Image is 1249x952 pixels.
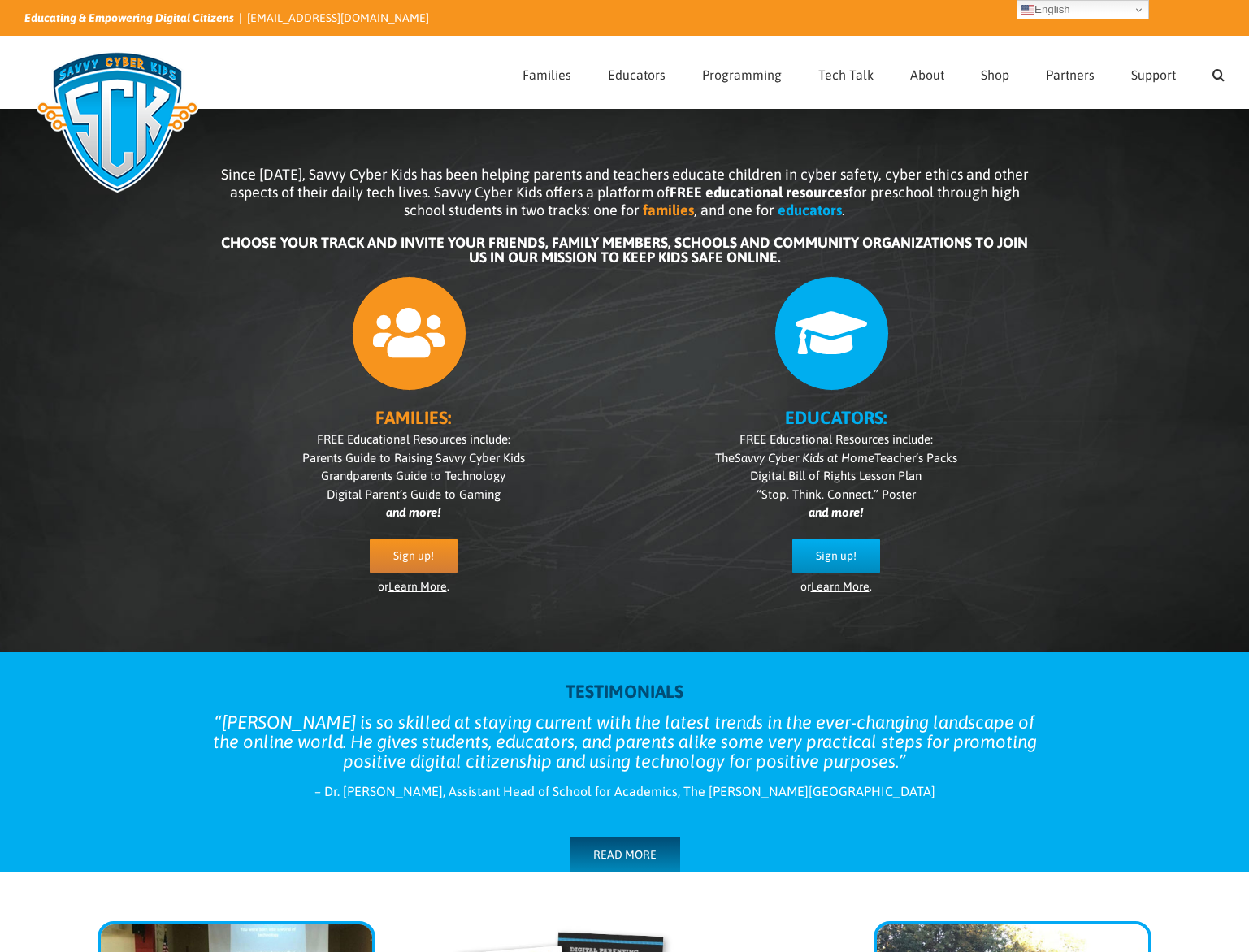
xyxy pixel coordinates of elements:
span: Shop [981,68,1009,81]
a: Sign up! [370,539,458,573]
span: , and one for [694,201,774,219]
span: Grandparents Guide to Technology [321,469,505,482]
b: FAMILIES: [375,407,451,428]
span: FREE Educational Resources include: [317,432,510,446]
b: educators [778,201,842,219]
i: and more! [386,505,440,519]
span: or . [378,580,449,593]
span: or . [800,580,872,593]
i: and more! [809,505,863,519]
span: Digital Bill of Rights Lesson Plan [750,469,922,482]
b: EDUCATORS: [785,407,887,428]
span: READ MORE [593,848,657,862]
span: . [842,201,845,219]
a: [EMAIL_ADDRESS][DOMAIN_NAME] [247,11,429,24]
span: Programming [702,68,782,81]
span: Support [1131,68,1176,81]
a: Families [523,37,571,108]
strong: TESTIMONIALS [566,681,683,702]
a: Learn More [811,580,870,593]
a: Shop [981,37,1009,108]
img: Savvy Cyber Kids Logo [24,41,210,203]
span: Partners [1046,68,1095,81]
span: FREE Educational Resources include: [739,432,933,446]
span: Dr. [PERSON_NAME] [324,784,443,798]
span: Tech Talk [818,68,874,81]
a: About [910,37,944,108]
a: Tech Talk [818,37,874,108]
span: The [PERSON_NAME][GEOGRAPHIC_DATA] [683,784,935,798]
i: Educating & Empowering Digital Citizens [24,11,234,24]
span: Sign up! [393,549,434,563]
blockquote: [PERSON_NAME] is so skilled at staying current with the latest trends in the ever-changing landsc... [202,712,1047,771]
span: “Stop. Think. Connect.” Poster [757,487,916,501]
b: FREE educational resources [670,184,848,201]
a: Educators [608,37,666,108]
a: Search [1212,37,1225,108]
img: en [1021,3,1034,16]
a: Support [1131,37,1176,108]
a: Learn More [388,580,447,593]
a: Partners [1046,37,1095,108]
span: Families [523,68,571,81]
span: Assistant Head of School for Academics [449,784,678,798]
span: Sign up! [816,549,857,563]
a: Sign up! [792,539,880,573]
span: Digital Parent’s Guide to Gaming [327,487,501,501]
span: About [910,68,944,81]
span: Parents Guide to Raising Savvy Cyber Kids [302,451,525,465]
span: Since [DATE], Savvy Cyber Kids has been helping parents and teachers educate children in cyber sa... [221,166,1029,219]
a: READ MORE [570,837,680,872]
i: Savvy Cyber Kids at Home [735,451,874,465]
a: Programming [702,37,782,108]
span: The Teacher’s Packs [715,451,957,465]
b: CHOOSE YOUR TRACK AND INVITE YOUR FRIENDS, FAMILY MEMBERS, SCHOOLS AND COMMUNITY ORGANIZATIONS TO... [221,234,1028,266]
nav: Main Menu [523,37,1225,108]
span: Educators [608,68,666,81]
b: families [643,201,694,219]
